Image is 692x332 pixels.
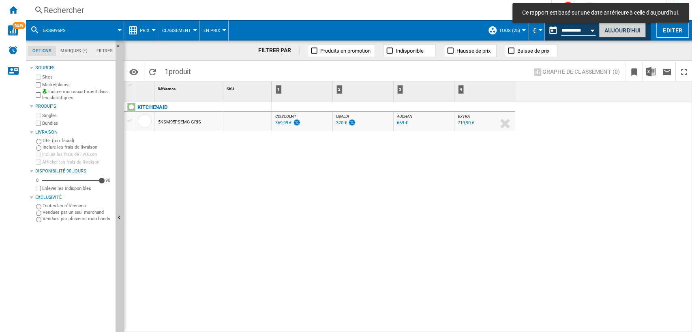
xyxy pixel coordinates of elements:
span: 5KSM95PS [43,28,66,33]
div: Livraison [35,129,112,136]
img: promotionV3.png [348,119,356,126]
div: 4 [456,81,515,102]
div: 719,90 € [458,120,474,126]
div: AUCHAN 669 € [395,114,452,133]
div: CDISCOUNT 369,99 € [274,114,331,133]
div: Mise à jour : mardi 9 avril 2024 02:00 [274,119,301,127]
button: En Prix [204,20,224,40]
div: FILTRER PAR [258,47,300,55]
div: 3 [395,81,454,102]
input: Vendues par un seul marchand [36,211,41,216]
div: Mise à jour : mardi 9 avril 2024 02:00 [335,119,356,127]
label: Inclure les frais de livraison [43,144,112,150]
button: Prix [140,20,154,40]
label: Marketplaces [42,82,112,88]
div: 369,99 € [275,120,291,126]
button: Aujourd'hui [599,23,646,38]
input: Inclure les frais de livraison [36,152,41,157]
div: TOUS (25) [488,20,524,40]
span: € [532,26,536,35]
button: Graphe de classement (0) [530,64,622,79]
input: Toutes les références [36,204,41,209]
div: Disponibilité 90 Jours [35,168,112,175]
label: Toutes les références [43,203,112,209]
img: alerts-logo.svg [8,45,18,55]
label: Enlever les indisponibles [42,185,112,192]
div: Produits [35,103,112,110]
button: md-calendar [545,22,561,38]
div: UBALDI 370 € [334,114,392,133]
div: 370 € [336,120,347,126]
input: Sites [36,74,41,80]
span: Référence [158,87,176,91]
md-tab-item: Filtres [92,46,117,56]
span: Baisse de prix [517,48,549,54]
label: OFF (prix facial) [43,138,112,144]
div: 4 [458,85,464,94]
input: Inclure mon assortiment dans les statistiques [36,90,41,100]
md-slider: Disponibilité [42,177,102,185]
span: TOUS (25) [499,28,520,33]
div: 1 [276,85,281,94]
button: 5KSM95PS [43,20,74,40]
label: Singles [42,113,112,119]
label: Inclure les frais de livraison [42,151,112,157]
button: Recharger [144,62,161,81]
input: OFF (prix facial) [36,139,41,144]
input: Afficher les frais de livraison [36,160,41,165]
button: Classement [162,20,195,40]
input: Singles [36,113,41,118]
div: Référence Sort None [156,81,223,94]
input: Afficher les frais de livraison [36,186,41,191]
button: Options [126,64,142,79]
div: Sort None [225,81,272,94]
div: 90 [103,177,112,183]
button: Hausse de prix [444,44,497,57]
div: 5KSM95PS [30,20,120,40]
div: 1 [274,81,332,102]
span: Classement [162,28,191,33]
md-tab-item: Marques (*) [56,46,92,56]
div: Sélectionnez 1 à 3 sites en cliquant sur les cellules afin d'afficher un graphe de classement [527,62,626,81]
div: Mise à jour : mardi 9 avril 2024 02:00 [456,119,474,127]
span: Ce rapport est basé sur une date antérieure à celle d'aujourd'hui. [520,9,681,17]
label: Vendues par plusieurs marchands [43,216,112,222]
div: 5KSM95PSEMC GRIS [158,113,201,132]
img: excel-24x24.png [646,67,656,77]
button: Indisponible [383,44,436,57]
button: Baisse de prix [505,44,557,57]
span: Produits en promotion [320,48,371,54]
span: CDISCOUNT [275,114,296,119]
span: UBALDI [336,114,349,119]
div: 0 [34,177,41,183]
button: € [532,20,540,40]
div: SKU Sort None [225,81,272,94]
input: Inclure les frais de livraison [36,145,41,151]
span: SKU [227,87,234,91]
div: Exclusivité [35,194,112,201]
label: Vendues par un seul marchand [43,209,112,215]
label: Afficher les frais de livraison [42,159,112,165]
md-tab-item: Options [28,46,56,56]
button: TOUS (25) [499,20,524,40]
img: mysite-bg-18x18.png [42,89,47,94]
label: Inclure mon assortiment dans les statistiques [42,89,112,101]
button: Télécharger au format Excel [643,62,659,81]
button: Plein écran [676,62,692,81]
button: Open calendar [585,22,600,36]
div: Cliquez pour filtrer sur cette marque [137,102,167,112]
span: NEW [13,22,26,29]
span: EXTRA [458,114,470,119]
span: En Prix [204,28,220,33]
div: 2 [334,81,393,102]
div: Mise à jour : mardi 9 avril 2024 02:00 [396,119,408,127]
div: Ce rapport est basé sur une date antérieure à celle d'aujourd'hui. [545,20,597,40]
button: Produits en promotion [308,44,375,57]
button: Envoyer ce rapport par email [659,62,675,81]
label: Sites [42,74,112,80]
img: wise-card.svg [8,25,18,36]
span: Indisponible [396,48,424,54]
div: EXTRA 719,90 € [456,114,514,133]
